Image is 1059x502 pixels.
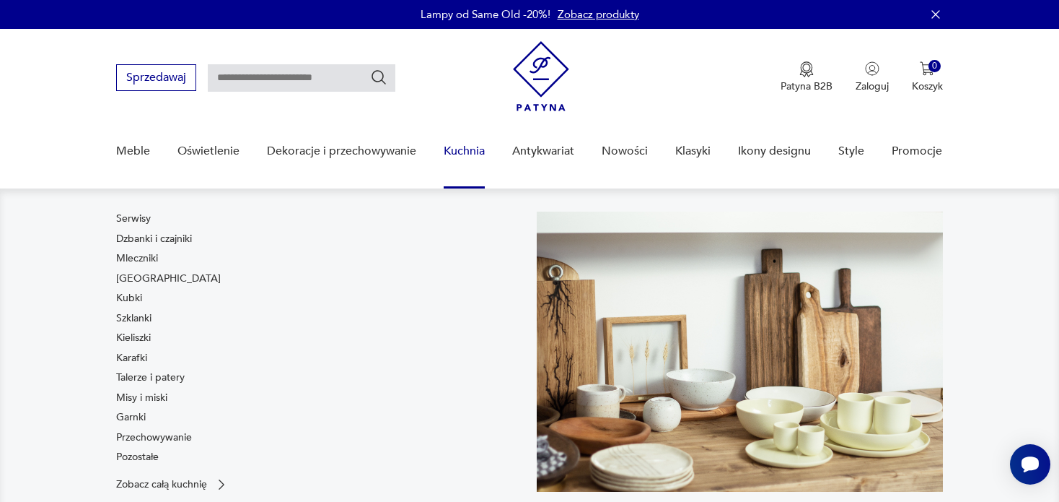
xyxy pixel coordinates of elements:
a: Karafki [116,351,147,365]
img: b2f6bfe4a34d2e674d92badc23dc4074.jpg [537,212,943,492]
a: Kieliszki [116,331,151,345]
a: Kuchnia [444,124,485,179]
a: Antykwariat [512,124,574,179]
a: Ikona medaluPatyna B2B [781,61,832,93]
div: 0 [928,60,941,72]
a: Kubki [116,291,142,306]
a: Dekoracje i przechowywanie [267,124,416,179]
button: 0Koszyk [912,61,943,93]
a: Zobacz całą kuchnię [116,477,229,492]
a: Przechowywanie [116,430,192,445]
a: Serwisy [116,212,151,226]
a: Sprzedawaj [116,74,196,84]
a: Oświetlenie [177,124,240,179]
button: Sprzedawaj [116,64,196,91]
img: Patyna - sklep z meblami i dekoracjami vintage [513,41,569,111]
p: Zobacz całą kuchnię [116,480,207,489]
a: Zobacz produkty [558,7,639,22]
a: Klasyki [675,124,711,179]
a: [GEOGRAPHIC_DATA] [116,272,221,286]
a: Misy i miski [116,391,167,405]
button: Szukaj [370,69,387,86]
img: Ikona medalu [799,61,814,77]
iframe: Smartsupp widget button [1010,444,1050,485]
p: Lampy od Same Old -20%! [421,7,550,22]
img: Ikonka użytkownika [865,61,879,76]
p: Patyna B2B [781,79,832,93]
button: Patyna B2B [781,61,832,93]
a: Meble [116,124,150,179]
a: Pozostałe [116,450,159,464]
a: Szklanki [116,311,151,326]
a: Style [838,124,864,179]
a: Promocje [892,124,942,179]
a: Mleczniki [116,251,158,266]
a: Dzbanki i czajniki [116,232,192,246]
button: Zaloguj [856,61,889,93]
a: Garnki [116,410,146,425]
img: Ikona koszyka [920,61,934,76]
p: Koszyk [912,79,943,93]
a: Nowości [602,124,648,179]
p: Zaloguj [856,79,889,93]
a: Talerze i patery [116,371,185,385]
a: Ikony designu [738,124,811,179]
